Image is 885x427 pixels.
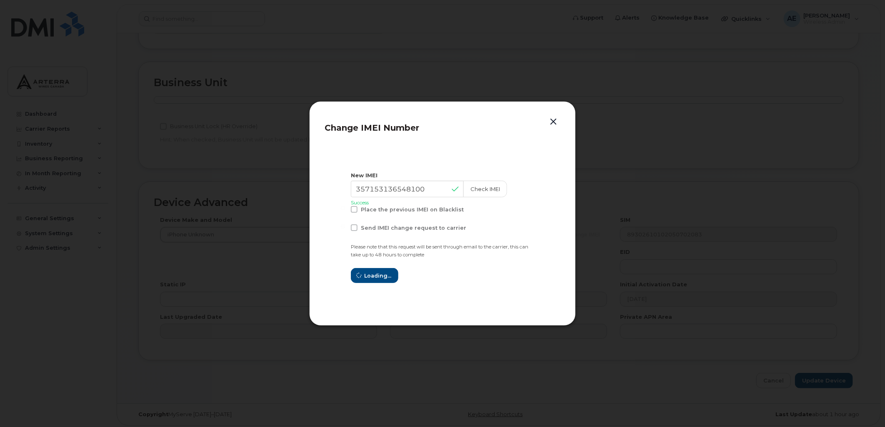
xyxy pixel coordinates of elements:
button: Check IMEI [463,181,507,197]
span: Send IMEI change request to carrier [361,225,466,231]
input: Place the previous IMEI on Blacklist [341,206,345,210]
p: Success [351,199,534,206]
span: Change IMEI Number [325,123,419,133]
input: Send IMEI change request to carrier [341,224,345,228]
small: Please note that this request will be sent through email to the carrier, this can take up to 48 h... [351,244,528,258]
div: New IMEI [351,171,534,179]
span: Place the previous IMEI on Blacklist [361,206,464,213]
